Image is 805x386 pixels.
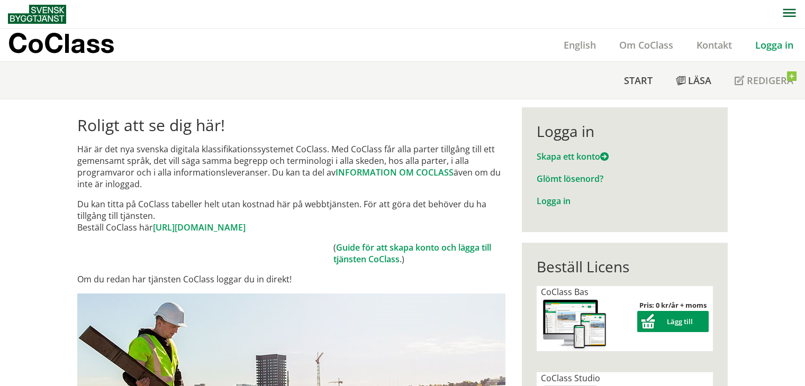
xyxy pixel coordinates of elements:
[541,286,589,298] span: CoClass Bas
[744,39,805,51] a: Logga in
[541,298,609,351] img: coclass-license.jpg
[685,39,744,51] a: Kontakt
[77,198,505,233] p: Du kan titta på CoClass tabeller helt utan kostnad här på webbtjänsten. För att göra det behöver ...
[8,5,66,24] img: Svensk Byggtjänst
[333,242,505,265] td: ( .)
[639,300,707,310] strong: Pris: 0 kr/år + moms
[552,39,608,51] a: English
[624,74,653,87] span: Start
[612,62,664,99] a: Start
[537,195,571,207] a: Logga in
[541,372,600,384] span: CoClass Studio
[664,62,723,99] a: Läsa
[637,311,709,332] button: Lägg till
[537,173,603,185] a: Glömt lösenord?
[537,258,713,275] div: Beställ Licens
[336,167,454,178] a: INFORMATION OM COCLASS
[8,37,114,49] p: CoClass
[77,273,505,285] p: Om du redan har tjänsten CoClass loggar du in direkt!
[153,222,246,233] a: [URL][DOMAIN_NAME]
[77,143,505,190] p: Här är det nya svenska digitala klassifikationssystemet CoClass. Med CoClass får alla parter till...
[637,317,709,326] a: Lägg till
[537,151,609,162] a: Skapa ett konto
[537,122,713,140] div: Logga in
[333,242,491,265] a: Guide för att skapa konto och lägga till tjänsten CoClass
[8,29,137,61] a: CoClass
[688,74,711,87] span: Läsa
[608,39,685,51] a: Om CoClass
[77,116,505,135] h1: Roligt att se dig här!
